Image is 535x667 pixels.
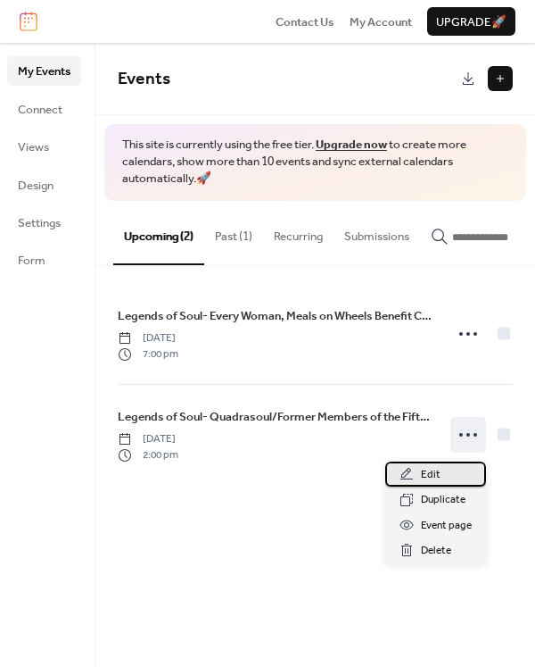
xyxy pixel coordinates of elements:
[18,252,45,270] span: Form
[7,132,81,161] a: Views
[263,201,333,263] button: Recurring
[118,447,178,463] span: 2:00 pm
[7,171,81,199] a: Design
[118,408,432,426] span: Legends of Soul- Quadrasoul/Former Members of the Fifth Dimension, Meals on Wheels Benefit Concert
[421,466,440,484] span: Edit
[427,7,515,36] button: Upgrade🚀
[18,138,49,156] span: Views
[18,63,70,80] span: My Events
[7,56,81,85] a: My Events
[7,246,81,274] a: Form
[276,13,334,30] a: Contact Us
[276,13,334,31] span: Contact Us
[122,137,508,188] span: This site is currently using the free tier. to create more calendars, show more than 10 events an...
[20,12,37,31] img: logo
[350,13,412,31] span: My Account
[7,208,81,237] a: Settings
[118,407,432,427] a: Legends of Soul- Quadrasoul/Former Members of the Fifth Dimension, Meals on Wheels Benefit Concert
[118,306,432,326] a: Legends of Soul- Every Woman, Meals on Wheels Benefit Concert
[350,13,412,30] a: My Account
[18,214,61,232] span: Settings
[436,13,506,31] span: Upgrade 🚀
[118,307,432,325] span: Legends of Soul- Every Woman, Meals on Wheels Benefit Concert
[113,201,204,265] button: Upcoming (2)
[421,491,465,509] span: Duplicate
[7,95,81,123] a: Connect
[316,133,387,156] a: Upgrade now
[333,201,420,263] button: Submissions
[421,517,472,535] span: Event page
[118,63,170,96] span: Events
[421,542,451,560] span: Delete
[204,201,263,263] button: Past (1)
[118,330,178,346] span: [DATE]
[118,346,178,363] span: 7:00 pm
[18,177,53,195] span: Design
[118,431,178,447] span: [DATE]
[18,101,62,119] span: Connect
